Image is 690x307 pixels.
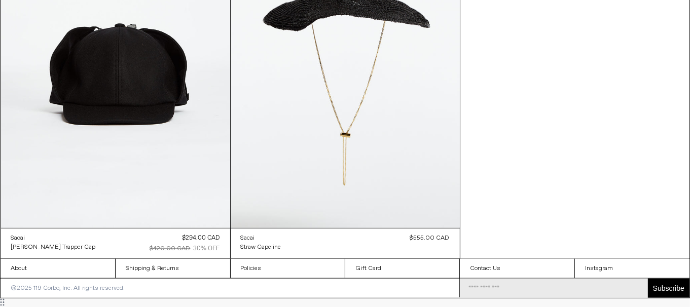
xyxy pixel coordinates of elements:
[11,243,96,252] a: [PERSON_NAME] Trapper Cap
[11,234,96,243] a: Sacai
[231,259,345,278] a: Policies
[116,259,230,278] a: Shipping & Returns
[345,259,460,278] a: Gift Card
[194,244,220,253] div: 30% OFF
[183,234,220,243] div: $294.00 CAD
[460,259,574,278] a: Contact Us
[150,244,191,253] div: $420.00 CAD
[1,259,115,278] a: About
[1,279,135,298] p: ©2025 119 Corbo, Inc. All rights reserved.
[241,234,281,243] a: Sacai
[460,279,648,298] input: Email Address
[575,259,689,278] a: Instagram
[648,279,689,298] button: Subscribe
[11,234,25,243] div: Sacai
[241,234,255,243] div: Sacai
[241,243,281,252] a: Straw Capeline
[410,234,450,243] div: $555.00 CAD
